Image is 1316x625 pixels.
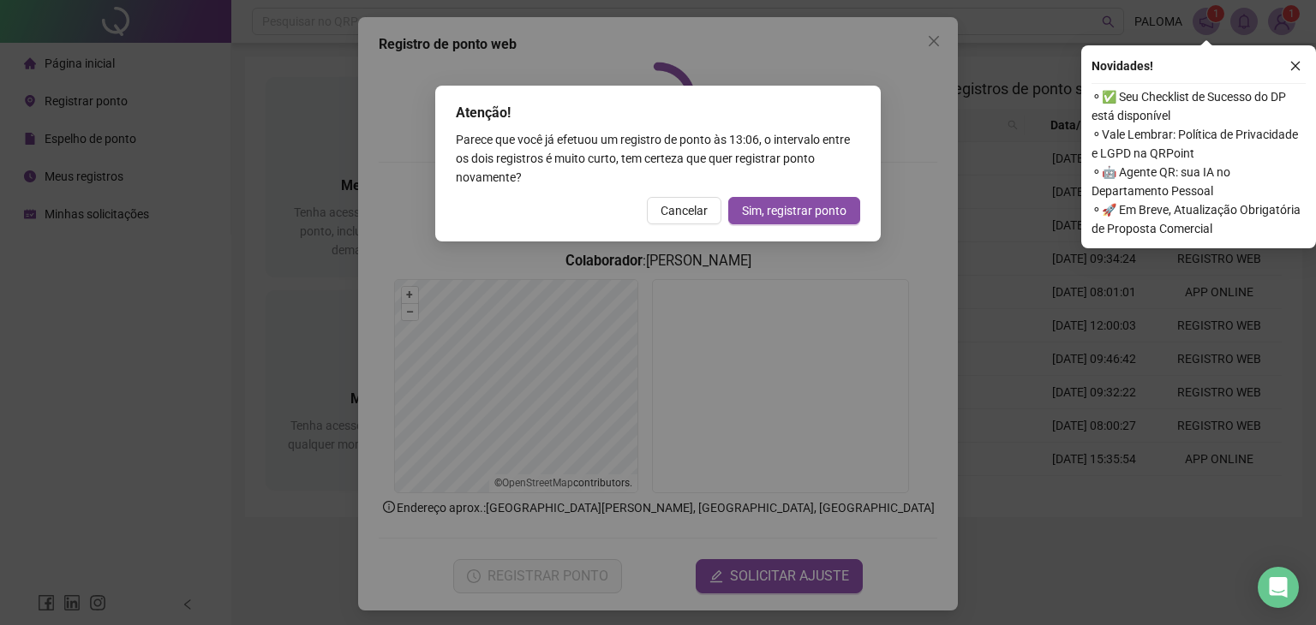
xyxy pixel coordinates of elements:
[456,103,860,123] div: Atenção!
[647,197,721,224] button: Cancelar
[1258,567,1299,608] div: Open Intercom Messenger
[661,201,708,220] span: Cancelar
[456,130,860,187] div: Parece que você já efetuou um registro de ponto às 13:06 , o intervalo entre os dois registros é ...
[1092,125,1306,163] span: ⚬ Vale Lembrar: Política de Privacidade e LGPD na QRPoint
[742,201,846,220] span: Sim, registrar ponto
[1092,200,1306,238] span: ⚬ 🚀 Em Breve, Atualização Obrigatória de Proposta Comercial
[1092,163,1306,200] span: ⚬ 🤖 Agente QR: sua IA no Departamento Pessoal
[1092,87,1306,125] span: ⚬ ✅ Seu Checklist de Sucesso do DP está disponível
[1092,57,1153,75] span: Novidades !
[1289,60,1301,72] span: close
[728,197,860,224] button: Sim, registrar ponto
